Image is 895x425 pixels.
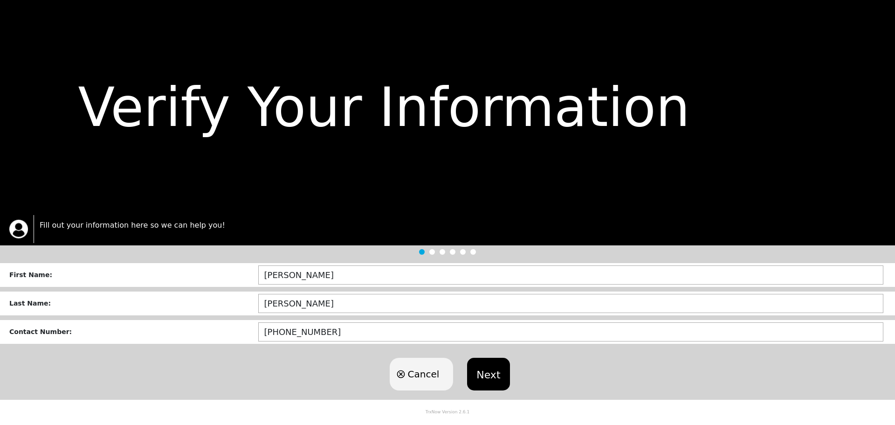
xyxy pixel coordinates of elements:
[390,358,453,390] button: Cancel
[40,220,886,231] p: Fill out your information here so we can help you!
[258,294,884,313] input: ex: DOE
[9,299,258,308] div: Last Name :
[407,367,439,381] span: Cancel
[9,220,28,238] img: trx now logo
[9,270,258,280] div: First Name :
[467,358,509,390] button: Next
[258,265,884,285] input: ex: JOHN
[18,67,877,148] div: Verify Your Information
[9,327,258,337] div: Contact Number :
[258,322,884,341] input: (123) 456-7890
